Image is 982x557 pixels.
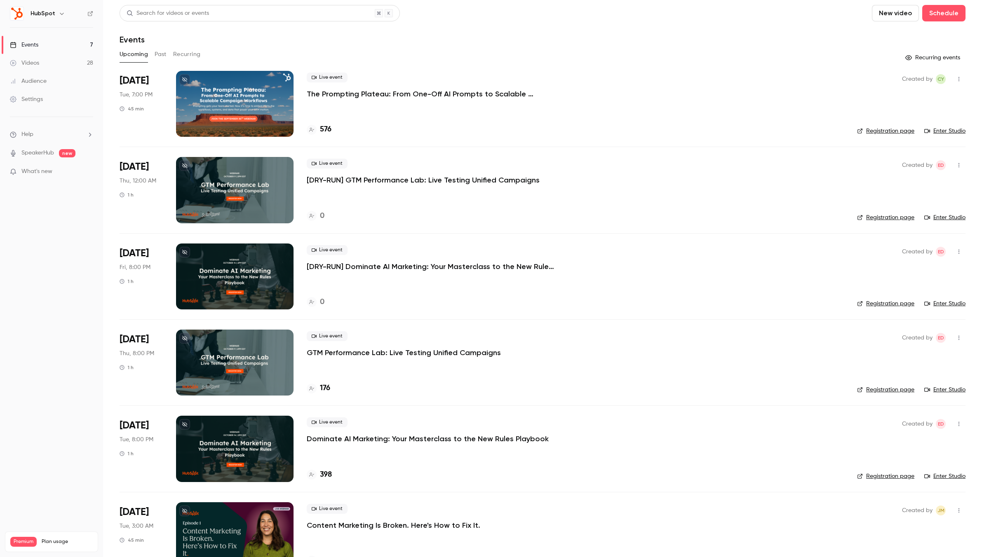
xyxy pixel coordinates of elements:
button: Past [155,48,167,61]
span: Elika Dizechi [936,419,946,429]
span: CY [937,74,944,84]
span: Created by [902,74,933,84]
a: [DRY-RUN] GTM Performance Lab: Live Testing Unified Campaigns [307,175,540,185]
span: ED [938,247,944,257]
h6: HubSpot [31,9,55,18]
div: Oct 9 Thu, 2:00 PM (America/New York) [120,330,163,396]
a: 0 [307,211,324,222]
a: Registration page [857,472,914,480]
span: [DATE] [120,419,149,432]
div: Sep 30 Tue, 1:00 PM (America/New York) [120,71,163,137]
span: [DATE] [120,160,149,173]
a: 0 [307,297,324,308]
a: Enter Studio [924,300,966,308]
div: 1 h [120,192,134,198]
span: Live event [307,504,348,514]
span: [DATE] [120,74,149,87]
button: Recurring events [902,51,966,64]
span: Tue, 7:00 PM [120,91,153,99]
span: ED [938,333,944,343]
iframe: Noticeable Trigger [83,168,93,176]
span: Thu, 12:00 AM [120,177,156,185]
span: ED [938,419,944,429]
span: Created by [902,160,933,170]
span: Celine Yung [936,74,946,84]
li: help-dropdown-opener [10,130,93,139]
span: Created by [902,419,933,429]
a: 576 [307,124,331,135]
span: Created by [902,333,933,343]
h4: 398 [320,469,332,480]
h4: 0 [320,297,324,308]
div: Videos [10,59,39,67]
span: Elika Dizechi [936,333,946,343]
div: 1 h [120,450,134,457]
span: Created by [902,506,933,515]
a: Enter Studio [924,127,966,135]
h4: 576 [320,124,331,135]
a: The Prompting Plateau: From One-Off AI Prompts to Scalable Campaign Workflows [307,89,554,99]
a: 176 [307,383,330,394]
span: What's new [21,167,52,176]
span: ED [938,160,944,170]
a: Registration page [857,127,914,135]
span: Live event [307,159,348,169]
span: Premium [10,537,37,547]
div: Audience [10,77,47,85]
span: Live event [307,73,348,82]
span: [DATE] [120,247,149,260]
a: SpeakerHub [21,149,54,157]
span: Live event [307,245,348,255]
div: 1 h [120,278,134,285]
a: Enter Studio [924,213,966,222]
a: Enter Studio [924,386,966,394]
a: 398 [307,469,332,480]
div: Oct 3 Fri, 11:00 AM (America/Los Angeles) [120,243,163,309]
span: Elika Dizechi [936,247,946,257]
span: Tue, 8:00 PM [120,435,153,444]
a: Registration page [857,300,914,308]
span: JM [937,506,944,515]
span: Tue, 3:00 AM [120,522,153,530]
h1: Events [120,35,145,44]
a: Registration page [857,213,914,222]
button: Upcoming [120,48,148,61]
span: Plan usage [42,538,93,545]
a: Enter Studio [924,472,966,480]
a: Dominate AI Marketing: Your Masterclass to the New Rules Playbook [307,434,549,444]
span: Help [21,130,33,139]
div: 1 h [120,364,134,371]
div: Search for videos or events [127,9,209,18]
span: Thu, 8:00 PM [120,349,154,358]
span: new [59,149,75,157]
div: 45 min [120,105,144,112]
span: Live event [307,417,348,427]
span: [DATE] [120,506,149,519]
a: Registration page [857,386,914,394]
div: 45 min [120,537,144,543]
span: Created by [902,247,933,257]
span: Elika Dizechi [936,160,946,170]
button: Schedule [922,5,966,21]
button: New video [872,5,919,21]
a: GTM Performance Lab: Live Testing Unified Campaigns [307,348,501,358]
a: [DRY-RUN] Dominate AI Marketing: Your Masterclass to the New Rules Playbook [307,262,554,271]
button: Recurring [173,48,201,61]
span: Fri, 8:00 PM [120,263,150,271]
div: Settings [10,95,43,103]
h4: 0 [320,211,324,222]
div: Events [10,41,38,49]
a: Content Marketing Is Broken. Here's How to Fix It. [307,520,480,530]
span: [DATE] [120,333,149,346]
div: Oct 14 Tue, 2:00 PM (America/New York) [120,416,163,482]
div: Oct 1 Wed, 3:00 PM (America/Los Angeles) [120,157,163,223]
span: Jemima Mohan [936,506,946,515]
h4: 176 [320,383,330,394]
img: HubSpot [10,7,23,20]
